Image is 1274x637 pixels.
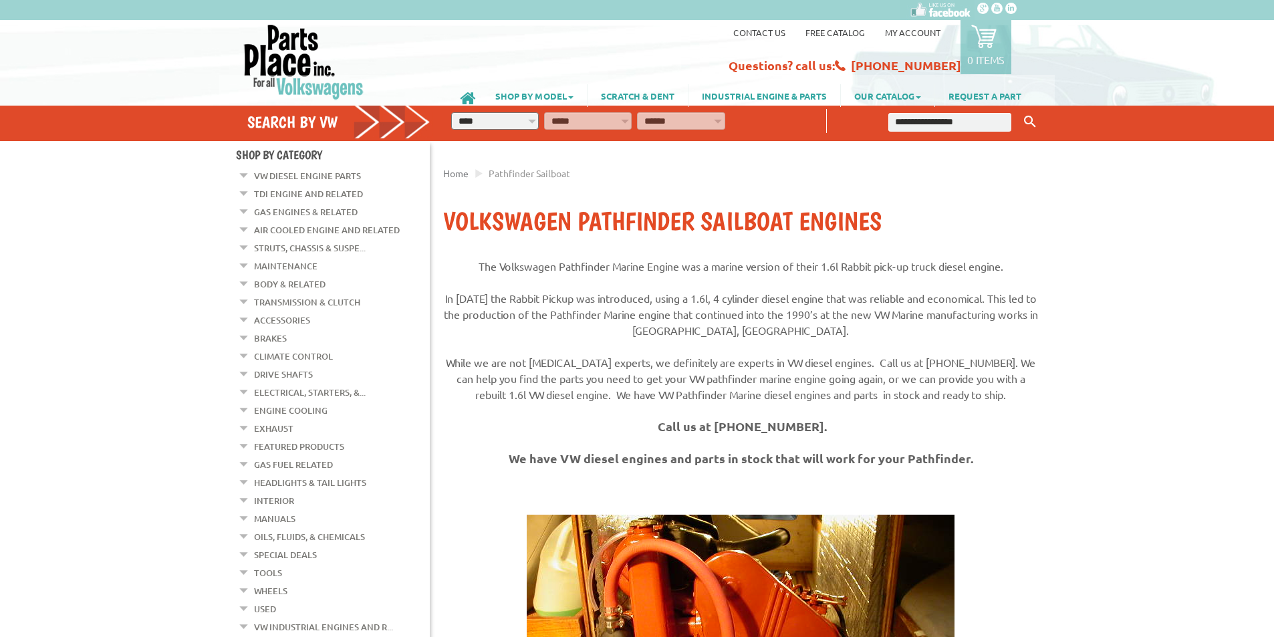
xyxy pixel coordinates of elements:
[1020,111,1040,133] button: Keyword Search
[254,600,276,618] a: Used
[254,275,326,293] a: Body & Related
[236,148,430,162] h4: Shop By Category
[509,451,973,466] strong: We have VW diesel engines and parts in stock that will work for your Pathfinder.
[254,510,295,527] a: Manuals
[961,20,1011,74] a: 0 items
[446,356,1035,401] span: While we are not [MEDICAL_DATA] experts, we definitely are experts in VW diesel engines. Call us ...
[254,438,344,455] a: Featured Products
[254,564,282,582] a: Tools
[254,185,363,203] a: TDI Engine and Related
[885,27,940,38] a: My Account
[254,474,366,491] a: Headlights & Tail Lights
[479,259,1003,273] span: The Volkswagen Pathfinder Marine Engine was a marine version of their 1.6l Rabbit pick-up truck d...
[254,330,287,347] a: Brakes
[254,384,366,401] a: Electrical, Starters, &...
[254,366,313,383] a: Drive Shafts
[254,546,317,563] a: Special Deals
[482,84,587,107] a: SHOP BY MODEL
[254,221,400,239] a: Air Cooled Engine and Related
[254,293,360,311] a: Transmission & Clutch
[247,112,430,132] h4: Search by VW
[254,257,317,275] a: Maintenance
[688,84,840,107] a: INDUSTRIAL ENGINE & PARTS
[254,528,365,545] a: Oils, Fluids, & Chemicals
[243,23,365,100] img: Parts Place Inc!
[733,27,785,38] a: Contact us
[254,492,294,509] a: Interior
[254,456,333,473] a: Gas Fuel Related
[444,291,1038,337] span: In [DATE] the Rabbit Pickup was introduced, using a 1.6l, 4 cylinder diesel engine that was relia...
[967,53,1005,66] p: 0 items
[443,167,469,179] a: Home
[254,348,333,365] a: Climate Control
[489,167,570,179] span: Pathfinder Sailboat
[805,27,865,38] a: Free Catalog
[254,582,287,600] a: Wheels
[254,239,366,257] a: Struts, Chassis & Suspe...
[443,206,1038,238] h1: Volkswagen Pathfinder Sailboat Engines
[588,84,688,107] a: SCRATCH & DENT
[254,203,358,221] a: Gas Engines & Related
[254,167,361,184] a: VW Diesel Engine Parts
[254,618,393,636] a: VW Industrial Engines and R...
[935,84,1035,107] a: REQUEST A PART
[254,402,328,419] a: Engine Cooling
[254,420,293,437] a: Exhaust
[254,311,310,329] a: Accessories
[658,418,827,434] strong: Call us at [PHONE_NUMBER].
[841,84,934,107] a: OUR CATALOG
